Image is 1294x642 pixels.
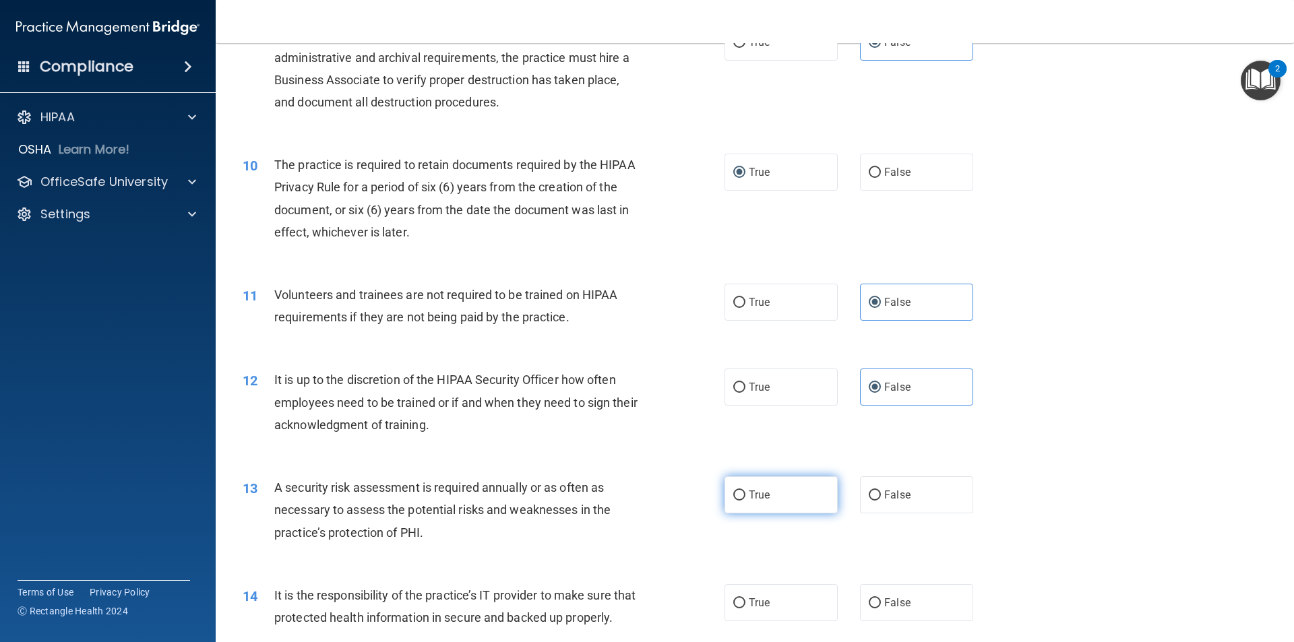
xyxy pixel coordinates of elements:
span: True [749,166,770,179]
span: True [749,488,770,501]
input: True [733,38,745,48]
img: PMB logo [16,14,199,41]
span: The practice is required to retain documents required by the HIPAA Privacy Rule for a period of s... [274,158,636,239]
a: OfficeSafe University [16,174,196,190]
input: False [869,168,881,178]
input: False [869,490,881,501]
input: True [733,168,745,178]
div: 2 [1275,69,1280,86]
input: False [869,298,881,308]
a: Privacy Policy [90,585,150,599]
span: It is the responsibility of the practice’s IT provider to make sure that protected health informa... [274,588,636,624]
span: False [884,488,911,501]
h4: Compliance [40,57,133,76]
span: False [884,166,911,179]
a: Settings [16,206,196,222]
input: True [733,383,745,393]
p: Learn More! [59,141,130,158]
span: A security risk assessment is required annually or as often as necessary to assess the potential ... [274,480,611,539]
span: Ⓒ Rectangle Health 2024 [18,604,128,618]
span: Volunteers and trainees are not required to be trained on HIPAA requirements if they are not bein... [274,288,617,324]
span: False [884,596,911,609]
span: 13 [243,480,257,496]
p: Settings [40,206,90,222]
p: HIPAA [40,109,75,125]
input: True [733,298,745,308]
input: False [869,383,881,393]
span: True [749,381,770,393]
span: 10 [243,158,257,174]
span: 12 [243,373,257,389]
input: False [869,38,881,48]
span: It is up to the discretion of the HIPAA Security Officer how often employees need to be trained o... [274,373,638,431]
span: 14 [243,588,257,604]
span: To properly destroy records that have satisfied legal, fiscal, administrative and archival requir... [274,28,629,109]
span: True [749,596,770,609]
input: True [733,598,745,608]
span: False [884,381,911,393]
p: OfficeSafe University [40,174,168,190]
span: False [884,296,911,309]
input: True [733,490,745,501]
input: False [869,598,881,608]
a: Terms of Use [18,585,73,599]
a: HIPAA [16,109,196,125]
p: OSHA [18,141,52,158]
button: Open Resource Center, 2 new notifications [1241,61,1281,100]
span: True [749,296,770,309]
span: 11 [243,288,257,304]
